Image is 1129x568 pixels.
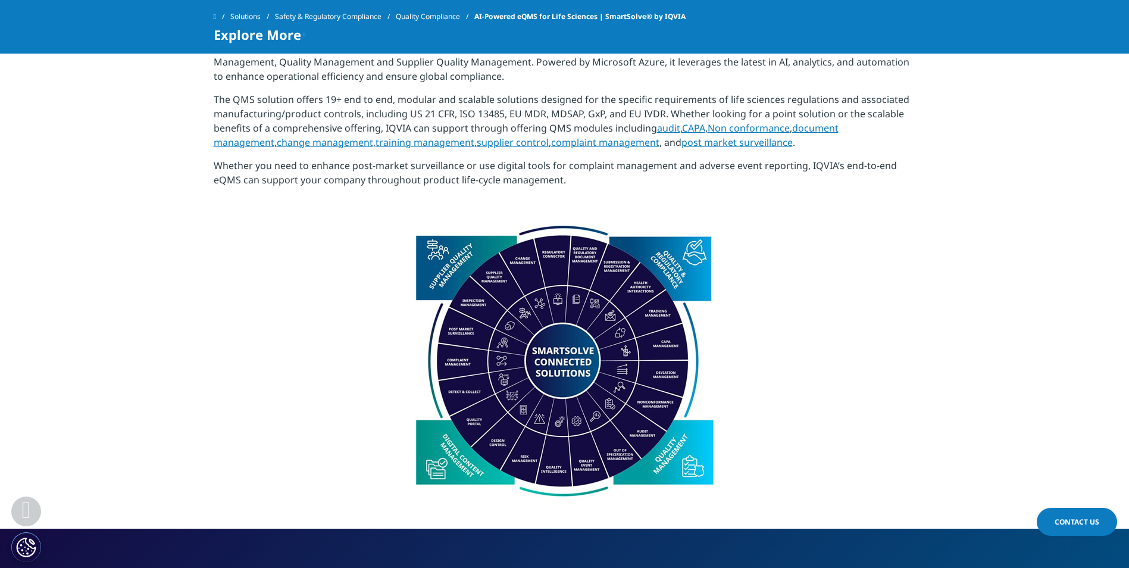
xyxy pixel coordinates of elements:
[214,159,897,186] span: Whether you need to enhance post-market surveillance or use digital tools for complaint managemen...
[551,136,659,149] a: complaint management
[680,121,682,135] span: ,
[659,136,681,149] span: , and
[474,6,686,27] span: AI-Powered eQMS for Life Sciences | SmartSolve® by IQVIA
[477,136,549,149] a: supplier control
[11,532,41,562] button: Cookies Settings
[790,121,792,135] span: ,
[1055,517,1099,527] span: Contact Us
[275,6,396,27] a: Safety & Regulatory Compliance
[474,136,477,149] span: ,
[214,41,909,83] span: for life sciences is an award-winning platform that is built on four key pillars: Quality and Reg...
[214,93,909,135] span: The QMS solution offers 19+ end to end, modular and scalable solutions designed for the specific ...
[549,136,551,149] span: ,
[373,136,376,149] span: ,
[214,27,301,42] span: Explore More
[1037,508,1117,536] a: Contact Us
[230,6,275,27] a: Solutions
[214,121,839,149] a: document management
[245,41,296,54] span: SmartSolve
[376,136,474,149] a: training management
[214,41,245,54] span: IQVIA’s
[303,41,330,54] span: eQMS
[708,121,790,135] a: Non conformance
[396,6,474,27] a: Quality Compliance
[245,41,330,54] a: SmartSolve®eQMS
[657,121,680,135] a: audit
[277,136,373,149] a: change management
[793,136,795,149] span: .
[681,136,793,149] a: post market surveillance
[274,136,277,149] span: ,
[682,121,705,135] a: CAPA
[705,121,708,135] span: ,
